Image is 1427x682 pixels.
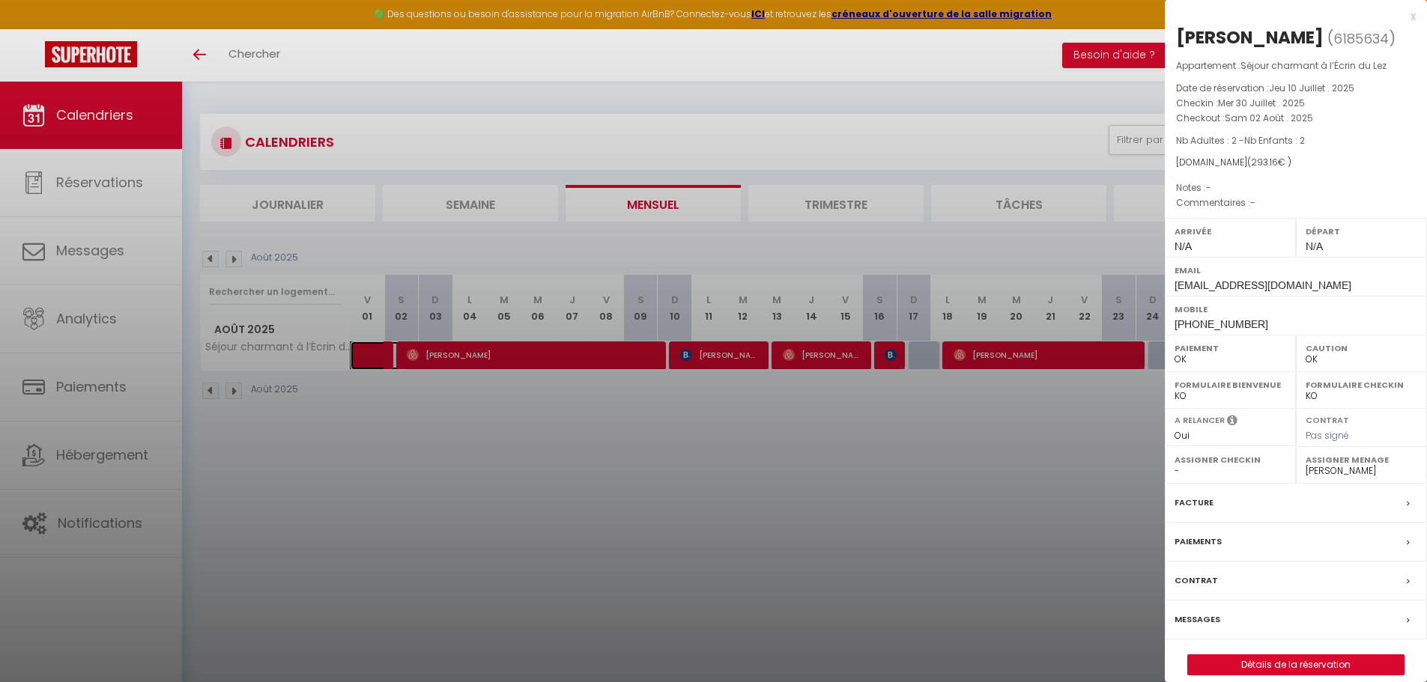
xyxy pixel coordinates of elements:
p: Checkout : [1176,111,1416,126]
span: 293.16 [1251,156,1278,168]
label: Caution [1306,341,1417,356]
label: Facture [1175,495,1214,511]
p: Date de réservation : [1176,81,1416,96]
label: Email [1175,263,1417,278]
span: Jeu 10 Juillet . 2025 [1269,82,1354,94]
span: Sam 02 Août . 2025 [1225,112,1313,124]
p: Notes : [1176,180,1416,195]
span: - [1250,196,1255,209]
label: Contrat [1306,414,1349,424]
p: Appartement : [1176,58,1416,73]
p: Commentaires : [1176,195,1416,210]
button: Détails de la réservation [1187,654,1405,675]
span: Mer 30 Juillet . 2025 [1218,97,1305,109]
span: Nb Adultes : 2 - [1176,134,1305,147]
label: Paiements [1175,534,1222,549]
span: N/A [1175,240,1192,252]
span: [EMAIL_ADDRESS][DOMAIN_NAME] [1175,279,1351,291]
span: Séjour charmant à l’Écrin du Lez [1240,59,1387,72]
div: [DOMAIN_NAME] [1176,156,1416,170]
label: Formulaire Bienvenue [1175,377,1286,392]
i: Sélectionner OUI si vous souhaiter envoyer les séquences de messages post-checkout [1227,414,1237,430]
label: Contrat [1175,573,1218,588]
span: Nb Enfants : 2 [1244,134,1305,147]
span: [PHONE_NUMBER] [1175,318,1268,330]
a: Détails de la réservation [1188,655,1404,675]
span: 6185634 [1333,29,1389,48]
div: [PERSON_NAME] [1176,25,1324,49]
label: Arrivée [1175,224,1286,239]
label: Départ [1306,224,1417,239]
label: Mobile [1175,302,1417,317]
label: Assigner Checkin [1175,452,1286,467]
span: Pas signé [1306,429,1349,442]
label: Paiement [1175,341,1286,356]
label: Messages [1175,612,1220,627]
label: Formulaire Checkin [1306,377,1417,392]
label: A relancer [1175,414,1225,427]
span: ( ) [1327,28,1396,49]
span: ( € ) [1247,156,1291,168]
p: Checkin : [1176,96,1416,111]
span: - [1206,181,1211,194]
button: Ouvrir le widget de chat LiveChat [12,6,57,51]
label: Assigner Menage [1306,452,1417,467]
div: x [1165,7,1416,25]
span: N/A [1306,240,1323,252]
